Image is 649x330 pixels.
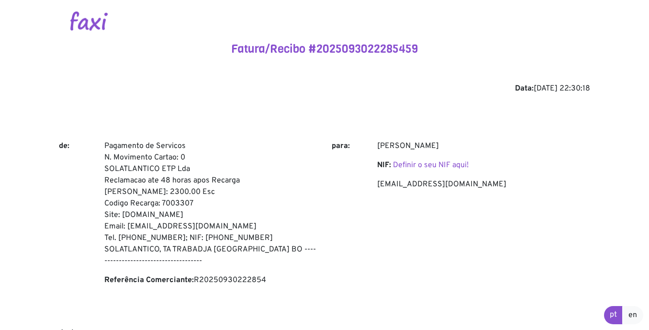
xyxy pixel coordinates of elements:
[377,179,590,190] p: [EMAIL_ADDRESS][DOMAIN_NAME]
[515,84,534,93] b: Data:
[59,83,590,94] div: [DATE] 22:30:18
[104,274,317,286] p: R20250930222854
[104,275,194,285] b: Referência Comerciante:
[622,306,643,324] a: en
[59,141,69,151] b: de:
[604,306,623,324] a: pt
[393,160,469,170] a: Definir o seu NIF aqui!
[104,140,317,267] p: Pagamento de Servicos N. Movimento Cartao: 0 SOLATLANTICO ETP Lda Reclamacao ate 48 horas apos Re...
[59,42,590,56] h4: Fatura/Recibo #2025093022285459
[377,140,590,152] p: [PERSON_NAME]
[332,141,350,151] b: para:
[377,160,391,170] b: NIF:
